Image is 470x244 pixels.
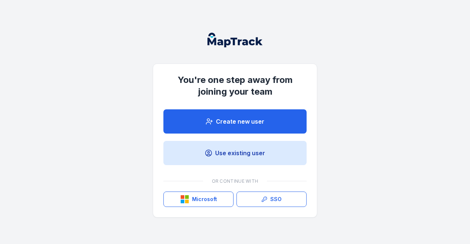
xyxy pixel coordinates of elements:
a: Use existing user [163,141,307,165]
nav: Global [196,33,274,47]
a: SSO [236,192,307,207]
a: Create new user [163,109,307,134]
button: Microsoft [163,192,234,207]
div: Or continue with [163,174,307,189]
h1: You're one step away from joining your team [163,74,307,98]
